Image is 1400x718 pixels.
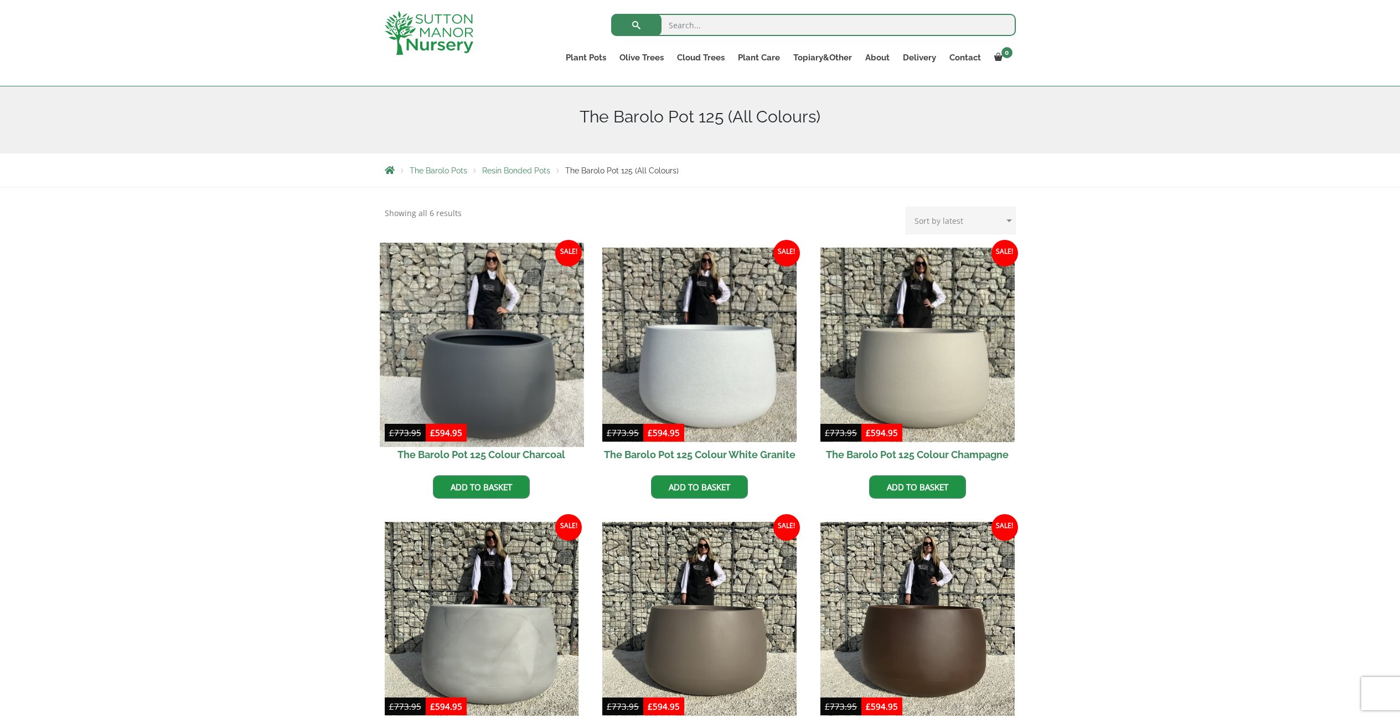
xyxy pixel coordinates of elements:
[559,50,613,65] a: Plant Pots
[602,248,797,467] a: Sale! The Barolo Pot 125 Colour White Granite
[820,248,1015,467] a: Sale! The Barolo Pot 125 Colour Champagne
[648,427,653,438] span: £
[648,427,680,438] bdi: 594.95
[385,11,473,55] img: logo
[555,240,582,266] span: Sale!
[602,522,797,716] img: The Barolo Pot 125 Colour Clay
[866,427,871,438] span: £
[1001,47,1012,58] span: 0
[430,427,435,438] span: £
[385,248,579,467] a: Sale! The Barolo Pot 125 Colour Charcoal
[773,240,800,266] span: Sale!
[825,701,857,712] bdi: 773.95
[613,50,670,65] a: Olive Trees
[820,442,1015,467] h2: The Barolo Pot 125 Colour Champagne
[859,50,896,65] a: About
[385,442,579,467] h2: The Barolo Pot 125 Colour Charcoal
[866,701,898,712] bdi: 594.95
[773,514,800,541] span: Sale!
[611,14,1016,36] input: Search...
[389,427,421,438] bdi: 773.95
[991,514,1018,541] span: Sale!
[825,427,857,438] bdi: 773.95
[385,207,462,220] p: Showing all 6 results
[820,248,1015,442] img: The Barolo Pot 125 Colour Champagne
[651,475,748,499] a: Add to basket: “The Barolo Pot 125 Colour White Granite”
[385,522,579,716] img: The Barolo Pot 125 Colour Grey Stone
[565,166,679,175] span: The Barolo Pot 125 (All Colours)
[825,427,830,438] span: £
[991,240,1018,266] span: Sale!
[943,50,988,65] a: Contact
[385,107,1016,127] h1: The Barolo Pot 125 (All Colours)
[389,701,421,712] bdi: 773.95
[389,427,394,438] span: £
[787,50,859,65] a: Topiary&Other
[410,166,467,175] a: The Barolo Pots
[430,701,462,712] bdi: 594.95
[648,701,653,712] span: £
[607,427,639,438] bdi: 773.95
[820,522,1015,716] img: The Barolo Pot 125 Colour Mocha Brown
[988,50,1016,65] a: 0
[607,427,612,438] span: £
[380,243,583,447] img: The Barolo Pot 125 Colour Charcoal
[896,50,943,65] a: Delivery
[602,248,797,442] img: The Barolo Pot 125 Colour White Granite
[648,701,680,712] bdi: 594.95
[869,475,966,499] a: Add to basket: “The Barolo Pot 125 Colour Champagne”
[731,50,787,65] a: Plant Care
[430,701,435,712] span: £
[602,442,797,467] h2: The Barolo Pot 125 Colour White Granite
[670,50,731,65] a: Cloud Trees
[433,475,530,499] a: Add to basket: “The Barolo Pot 125 Colour Charcoal”
[825,701,830,712] span: £
[430,427,462,438] bdi: 594.95
[906,207,1016,234] select: Shop order
[866,427,898,438] bdi: 594.95
[607,701,639,712] bdi: 773.95
[389,701,394,712] span: £
[866,701,871,712] span: £
[607,701,612,712] span: £
[555,514,582,541] span: Sale!
[385,166,1016,175] nav: Breadcrumbs
[482,166,550,175] a: Resin Bonded Pots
